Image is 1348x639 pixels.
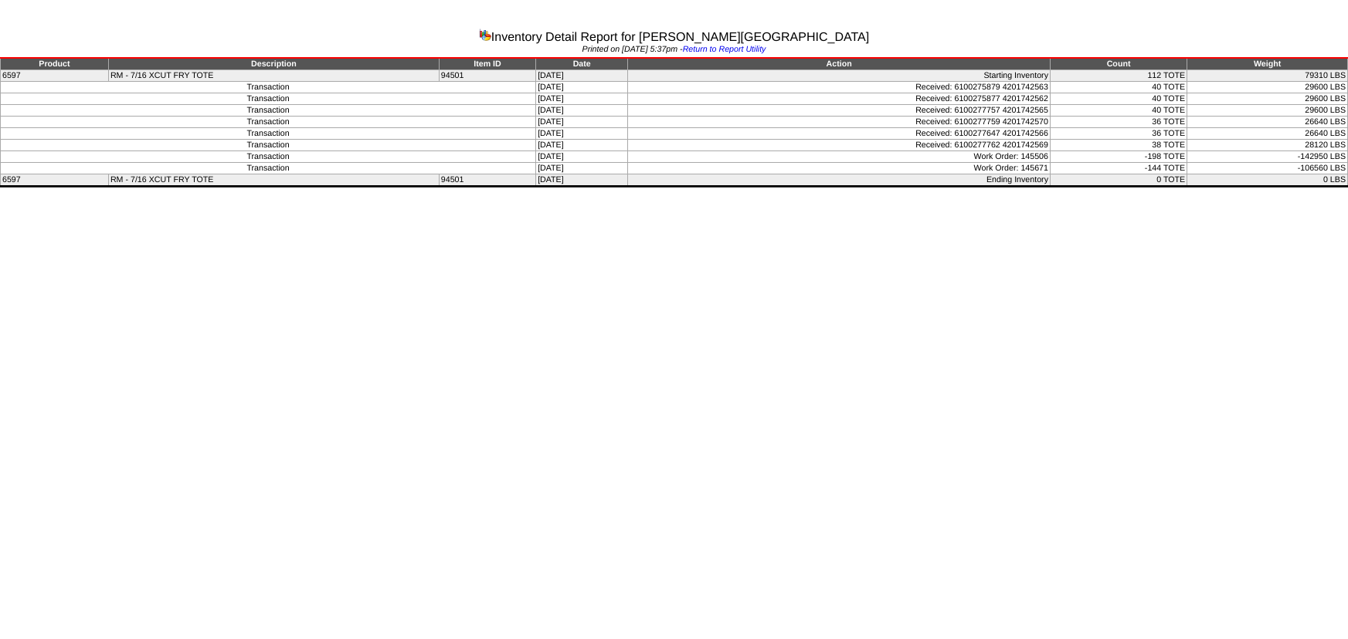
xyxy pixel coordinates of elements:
td: -198 TOTE [1050,151,1187,163]
td: 26640 LBS [1187,117,1348,128]
td: Received: 6100277759 4201742570 [628,117,1051,128]
td: Work Order: 145671 [628,163,1051,174]
td: 36 TOTE [1050,117,1187,128]
td: [DATE] [536,140,628,151]
td: 79310 LBS [1187,70,1348,82]
td: 94501 [439,174,535,187]
td: Received: 6100277762 4201742569 [628,140,1051,151]
td: Transaction [1,117,536,128]
td: [DATE] [536,82,628,93]
td: Transaction [1,128,536,140]
td: Product [1,58,109,70]
a: Return to Report Utility [683,45,766,54]
td: Transaction [1,151,536,163]
td: Count [1050,58,1187,70]
td: 36 TOTE [1050,128,1187,140]
td: Received: 6100277757 4201742565 [628,105,1051,117]
td: [DATE] [536,163,628,174]
td: [DATE] [536,70,628,82]
td: 29600 LBS [1187,93,1348,105]
img: graph.gif [479,29,491,41]
td: 0 TOTE [1050,174,1187,187]
td: Transaction [1,105,536,117]
td: [DATE] [536,128,628,140]
td: -144 TOTE [1050,163,1187,174]
td: Received: 6100277647 4201742566 [628,128,1051,140]
td: Description [108,58,439,70]
td: Received: 6100275877 4201742562 [628,93,1051,105]
td: 40 TOTE [1050,82,1187,93]
td: Starting Inventory [628,70,1051,82]
td: [DATE] [536,93,628,105]
td: [DATE] [536,117,628,128]
td: -106560 LBS [1187,163,1348,174]
td: 26640 LBS [1187,128,1348,140]
td: [DATE] [536,174,628,187]
td: Action [628,58,1051,70]
td: Transaction [1,82,536,93]
td: Work Order: 145506 [628,151,1051,163]
td: Item ID [439,58,535,70]
td: [DATE] [536,151,628,163]
td: 28120 LBS [1187,140,1348,151]
td: Ending Inventory [628,174,1051,187]
td: Transaction [1,140,536,151]
td: 6597 [1,70,109,82]
td: 29600 LBS [1187,105,1348,117]
td: 0 LBS [1187,174,1348,187]
td: Weight [1187,58,1348,70]
td: 94501 [439,70,535,82]
td: Date [536,58,628,70]
td: 29600 LBS [1187,82,1348,93]
td: 6597 [1,174,109,187]
td: -142950 LBS [1187,151,1348,163]
td: Transaction [1,163,536,174]
td: 40 TOTE [1050,105,1187,117]
td: Transaction [1,93,536,105]
td: 40 TOTE [1050,93,1187,105]
td: RM - 7/16 XCUT FRY TOTE [108,174,439,187]
td: Received: 6100275879 4201742563 [628,82,1051,93]
td: [DATE] [536,105,628,117]
td: 38 TOTE [1050,140,1187,151]
td: RM - 7/16 XCUT FRY TOTE [108,70,439,82]
td: 112 TOTE [1050,70,1187,82]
